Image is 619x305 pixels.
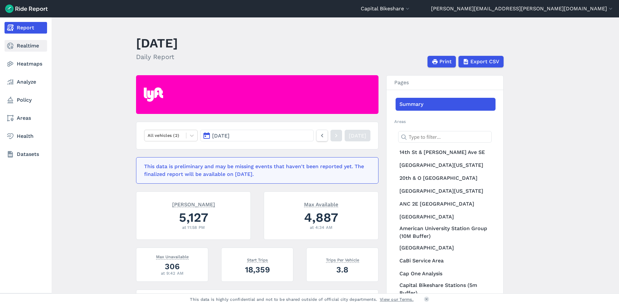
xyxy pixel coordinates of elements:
[396,98,496,111] a: Summary
[272,224,370,230] div: at 4:34 AM
[144,163,367,178] div: This data is preliminary and may be missing events that haven't been reported yet. The finalized ...
[272,208,370,226] div: 4,887
[431,5,614,13] button: [PERSON_NAME][EMAIL_ADDRESS][PERSON_NAME][DOMAIN_NAME]
[229,264,285,275] div: 18,359
[136,52,178,62] h2: Daily Report
[144,87,163,102] img: Lyft
[387,76,503,90] h3: Pages
[314,264,370,275] div: 3.8
[5,40,47,52] a: Realtime
[396,254,496,267] a: CaBi Service Area
[396,210,496,223] a: [GEOGRAPHIC_DATA]
[396,241,496,254] a: [GEOGRAPHIC_DATA]
[200,130,314,141] button: [DATE]
[5,148,47,160] a: Datasets
[304,201,338,207] span: Max Available
[398,131,492,143] input: Type to filter...
[396,280,496,298] a: Capital Bikeshare Stations (5m Buffer)
[345,130,370,141] a: [DATE]
[427,56,456,67] button: Print
[144,270,200,276] div: at 9:42 AM
[5,130,47,142] a: Health
[470,58,499,66] span: Export CSV
[5,58,47,70] a: Heatmaps
[247,256,268,263] span: Start Trips
[136,34,178,52] h1: [DATE]
[380,296,414,302] a: View our Terms.
[5,22,47,34] a: Report
[326,256,359,263] span: Trips Per Vehicle
[396,223,496,241] a: American University Station Group (10M Buffer)
[396,146,496,159] a: 14th St & [PERSON_NAME] Ave SE
[5,94,47,106] a: Policy
[394,118,496,125] h2: Areas
[396,267,496,280] a: Cap One Analysis
[5,76,47,88] a: Analyze
[396,185,496,198] a: [GEOGRAPHIC_DATA][US_STATE]
[439,58,452,66] span: Print
[156,253,189,259] span: Max Unavailable
[5,5,48,13] img: Ride Report
[212,133,230,139] span: [DATE]
[361,5,411,13] button: Capital Bikeshare
[396,198,496,210] a: ANC 2E [GEOGRAPHIC_DATA]
[458,56,504,67] button: Export CSV
[5,112,47,124] a: Areas
[396,159,496,172] a: [GEOGRAPHIC_DATA][US_STATE]
[144,208,243,226] div: 5,127
[144,261,200,272] div: 306
[144,224,243,230] div: at 11:58 PM
[172,201,215,207] span: [PERSON_NAME]
[396,172,496,185] a: 20th & O [GEOGRAPHIC_DATA]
